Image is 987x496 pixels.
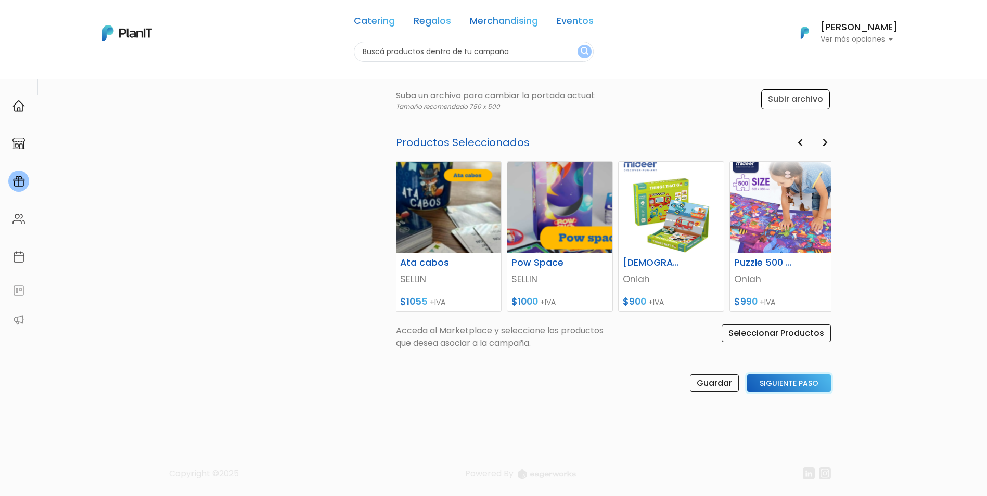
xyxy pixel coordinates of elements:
[619,162,724,253] img: thumb_image__51_.png
[760,297,775,307] span: +IVA
[511,272,608,286] p: SELLIN
[507,161,613,312] a: Pow Space SELLIN $1000 +IVA
[12,251,25,263] img: calendar-87d922413cdce8b2cf7b7f5f62616a5cf9e4887200fb71536465627b3292af00.svg
[396,102,595,111] p: Tamaño recomendado 750 x 500
[470,17,538,29] a: Merchandising
[729,161,836,312] a: Puzzle 500 piezas Oniah $990 +IVA
[54,10,150,30] div: ¿Necesitás ayuda?
[396,162,501,253] img: thumb_Captura_de_pantalla_2025-07-29_112211.png
[617,257,689,268] h6: [DEMOGRAPHIC_DATA] de imanes 2 en 1
[648,297,664,307] span: +IVA
[787,19,898,46] button: PlanIt Logo [PERSON_NAME] Ver más opciones
[12,137,25,150] img: marketplace-4ceaa7011d94191e9ded77b95e3339b90024bf715f7c57f8cf31f2d8c509eaba.svg
[400,272,497,286] p: SELLIN
[511,295,538,308] span: $1000
[623,272,720,286] p: Oniah
[821,23,898,32] h6: [PERSON_NAME]
[400,295,428,308] span: $1055
[722,324,831,342] input: Seleccionar Productos
[505,257,578,268] h6: Pow Space
[803,467,815,479] img: linkedin-cc7d2dbb1a16aff8e18f147ffe980d30ddd5d9e01409788280e63c91fc390ff4.svg
[169,467,239,488] p: Copyright ©2025
[394,257,467,268] h6: Ata cabos
[747,374,831,392] input: Siguiente Paso
[12,175,25,188] img: campaigns-02234683943229c281be62815700db0a1741e53638e28bf9629b52c665b00959.svg
[396,89,595,102] p: Suba un archivo para cambiar la portada actual:
[465,467,514,479] span: translation missing: es.layouts.footer.powered_by
[581,47,588,57] img: search_button-432b6d5273f82d61273b3651a40e1bd1b912527efae98b1b7a1b2c0702e16a8d.svg
[507,162,612,253] img: thumb_Captura_de_pantalla_2025-07-30_103250.png
[354,42,594,62] input: Buscá productos dentro de tu campaña
[354,17,395,29] a: Catering
[557,17,594,29] a: Eventos
[540,297,556,307] span: +IVA
[12,314,25,326] img: partners-52edf745621dab592f3b2c58e3bca9d71375a7ef29c3b500c9f145b62cc070d4.svg
[430,297,445,307] span: +IVA
[793,21,816,44] img: PlanIt Logo
[821,36,898,43] p: Ver más opciones
[414,17,451,29] a: Regalos
[396,136,831,149] h5: Productos Seleccionados
[518,469,576,479] img: logo_eagerworks-044938b0bf012b96b195e05891a56339191180c2d98ce7df62ca656130a436fa.svg
[819,467,831,479] img: instagram-7ba2a2629254302ec2a9470e65da5de918c9f3c9a63008f8abed3140a32961bf.svg
[396,324,613,349] p: Acceda al Marketplace y seleccione los productos que desea asociar a la campaña.
[12,284,25,297] img: feedback-78b5a0c8f98aac82b08bfc38622c3050aee476f2c9584af64705fc4e61158814.svg
[623,295,646,308] span: $900
[730,162,835,253] img: thumb_image__53_.png
[395,161,502,312] a: Ata cabos SELLIN $1055 +IVA
[728,257,801,268] h6: Puzzle 500 piezas
[618,161,724,312] a: [DEMOGRAPHIC_DATA] de imanes 2 en 1 Oniah $900 +IVA
[734,272,831,286] p: Oniah
[12,213,25,225] img: people-662611757002400ad9ed0e3c099ab2801c6687ba6c219adb57efc949bc21e19d.svg
[102,25,152,41] img: PlanIt Logo
[734,295,758,308] span: $990
[12,100,25,112] img: home-e721727adea9d79c4d83392d1f703f7f8bce08238fde08b1acbfd93340b81755.svg
[465,467,576,488] a: Powered By
[690,374,739,392] input: Guardar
